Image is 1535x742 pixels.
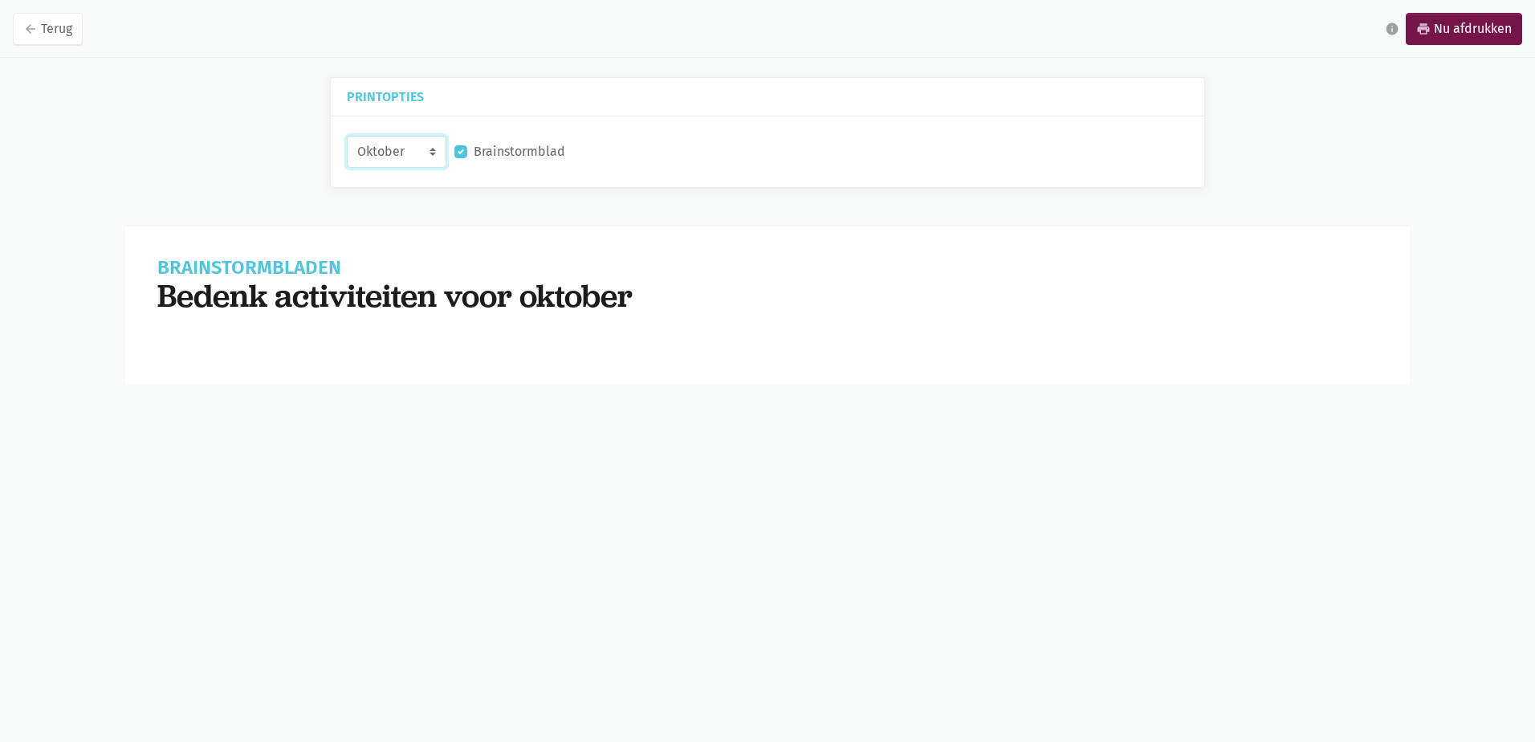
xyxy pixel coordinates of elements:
h1: Brainstormbladen [157,259,1378,277]
a: printNu afdrukken [1406,13,1522,45]
i: arrow_back [23,22,38,36]
h1: Bedenk activiteiten voor oktober [157,277,1378,314]
label: Brainstormblad [474,141,565,162]
i: info [1385,22,1399,36]
i: print [1416,22,1431,36]
a: arrow_backTerug [13,13,83,45]
h5: Printopties [347,91,1188,103]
